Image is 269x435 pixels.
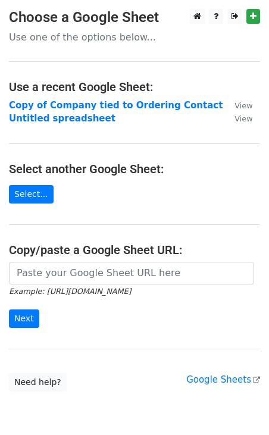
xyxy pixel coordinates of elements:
h4: Select another Google Sheet: [9,162,260,176]
h4: Copy/paste a Google Sheet URL: [9,243,260,257]
a: View [223,113,252,124]
a: Google Sheets [186,374,260,385]
h3: Choose a Google Sheet [9,9,260,26]
a: Copy of Company tied to Ordering Contact [9,100,223,111]
input: Paste your Google Sheet URL here [9,262,254,284]
small: View [234,114,252,123]
input: Next [9,309,39,328]
small: View [234,101,252,110]
a: View [223,100,252,111]
a: Need help? [9,373,67,392]
small: Example: [URL][DOMAIN_NAME] [9,287,131,296]
h4: Use a recent Google Sheet: [9,80,260,94]
a: Untitled spreadsheet [9,113,115,124]
a: Select... [9,185,54,204]
p: Use one of the options below... [9,31,260,43]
